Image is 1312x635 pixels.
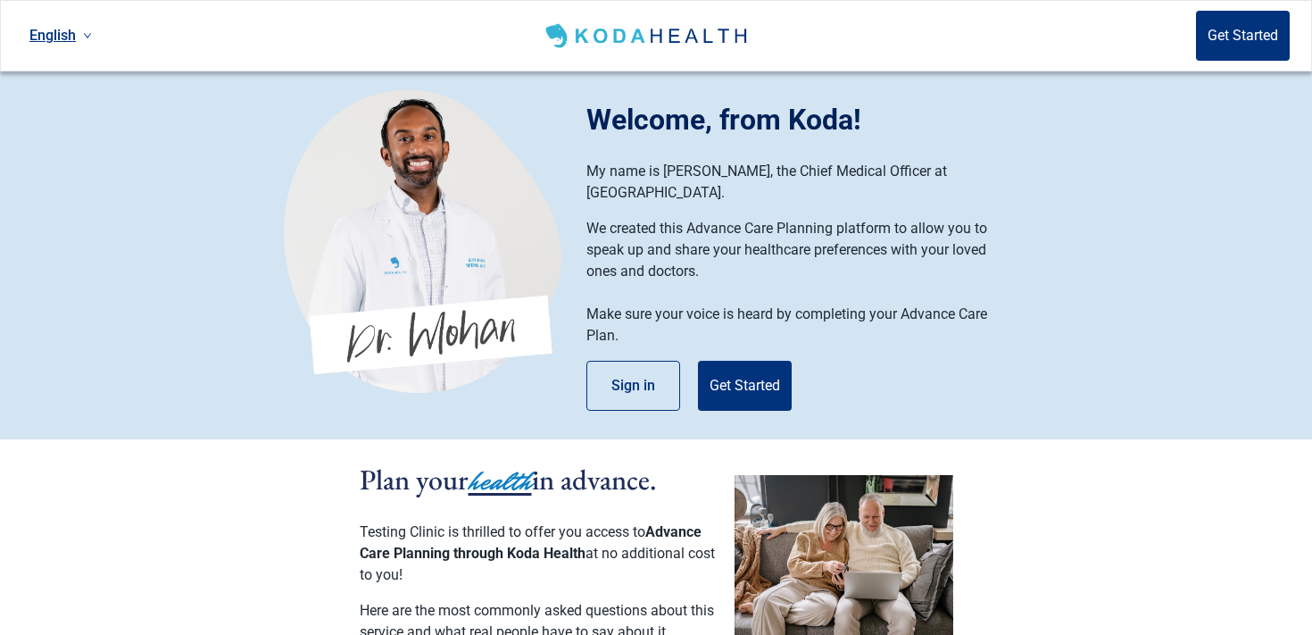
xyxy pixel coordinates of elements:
[284,89,561,393] img: Koda Health
[586,161,1010,204] p: My name is [PERSON_NAME], the Chief Medical Officer at [GEOGRAPHIC_DATA].
[586,218,1010,282] p: We created this Advance Care Planning platform to allow you to speak up and share your healthcare...
[586,98,1028,141] h1: Welcome, from Koda!
[698,361,792,411] button: Get Started
[542,21,753,50] img: Koda Health
[586,361,680,411] button: Sign in
[83,31,92,40] span: down
[360,461,469,498] span: Plan your
[1196,11,1290,61] button: Get Started
[469,462,532,501] span: health
[532,461,657,498] span: in advance.
[586,304,1010,347] p: Make sure your voice is heard by completing your Advance Care Plan.
[22,21,99,50] a: Current language: English
[360,523,645,540] span: Testing Clinic is thrilled to offer you access to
